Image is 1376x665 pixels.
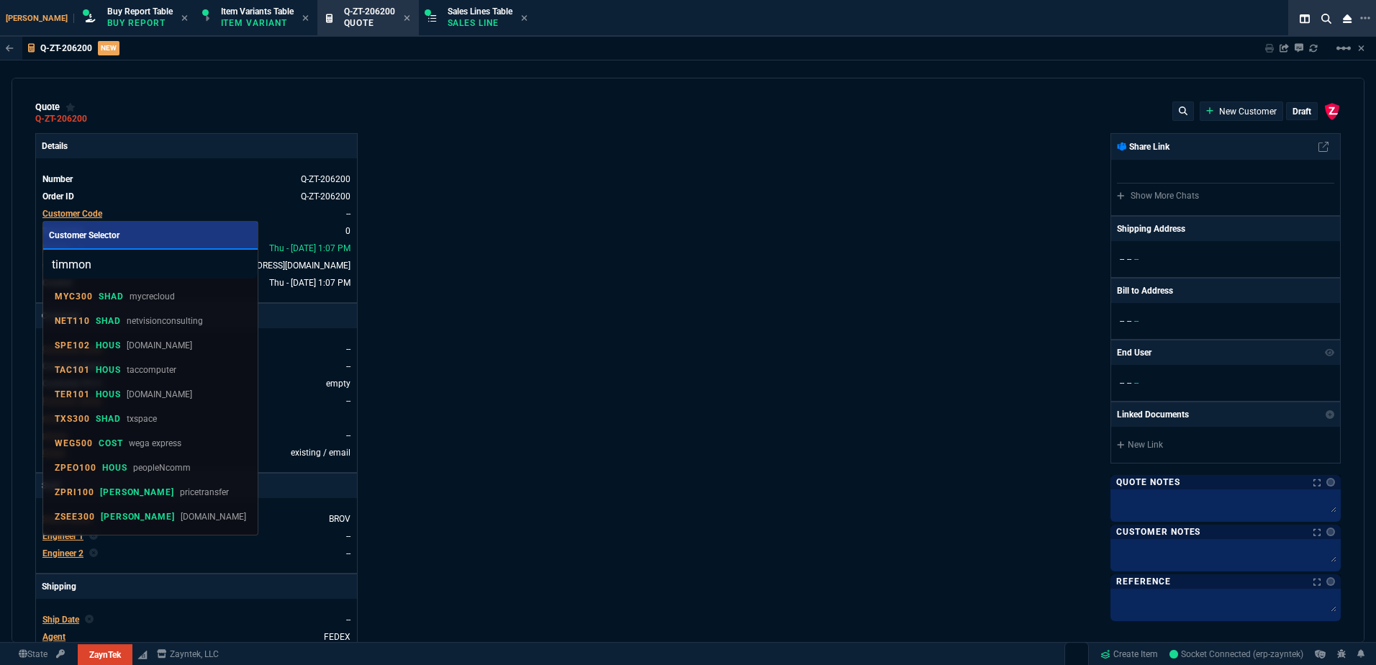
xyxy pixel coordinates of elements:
p: ZSEE300 [55,511,95,522]
span: Customer Selector [49,230,119,240]
p: HOUS [96,364,121,376]
p: netvisionconsulting [127,315,203,327]
p: ZPEO100 [55,462,96,474]
p: wega express [129,437,181,450]
p: [DOMAIN_NAME] [127,388,192,401]
p: HOUS [102,462,127,474]
p: NET110 [55,315,90,327]
p: COST [99,438,123,449]
p: WEG500 [55,438,93,449]
p: SPE102 [55,340,90,351]
p: peopleNcomm [133,461,191,474]
p: HOUS [96,340,121,351]
p: [DOMAIN_NAME] [127,339,192,352]
input: Search Customers... [43,250,258,279]
p: mycrecloud [130,290,175,303]
p: TAC101 [55,364,90,376]
p: SHAD [96,315,121,327]
p: taccomputer [127,363,176,376]
p: [PERSON_NAME] [101,511,175,522]
p: [DOMAIN_NAME] [181,510,246,523]
p: SHAD [96,413,121,425]
p: pricetransfer [180,486,229,499]
p: TXS300 [55,413,90,425]
p: txspace [127,412,157,425]
p: ZPRI100 [55,487,94,498]
p: SHAD [99,291,124,302]
p: MYC300 [55,291,93,302]
p: HOUS [96,389,121,400]
p: TER101 [55,389,90,400]
p: [PERSON_NAME] [100,487,174,498]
